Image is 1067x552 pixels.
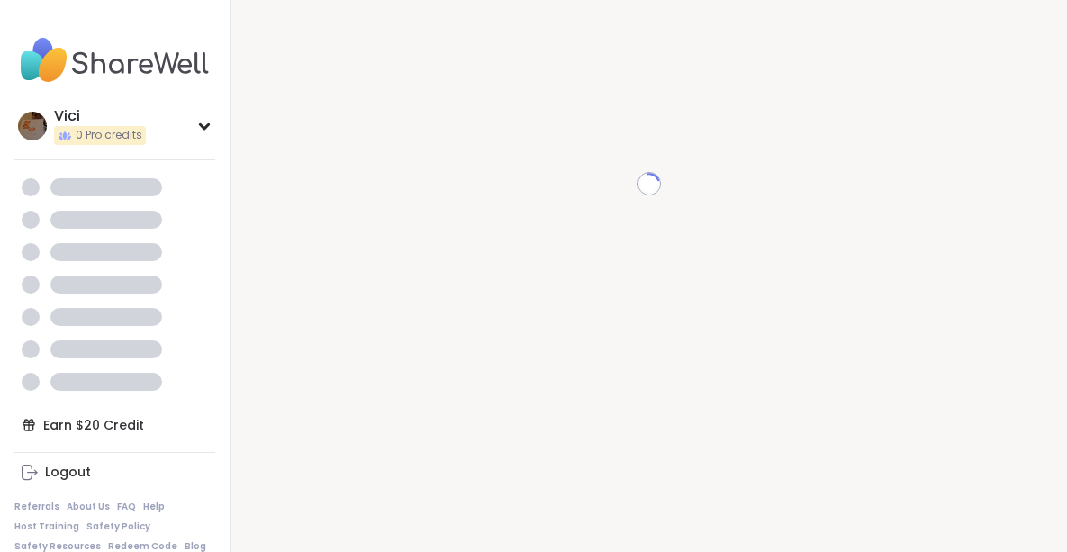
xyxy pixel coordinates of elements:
[117,501,136,513] a: FAQ
[67,501,110,513] a: About Us
[14,457,215,489] a: Logout
[54,106,146,126] div: Vici
[14,520,79,533] a: Host Training
[18,112,47,140] img: Vici
[76,128,142,143] span: 0 Pro credits
[14,29,215,92] img: ShareWell Nav Logo
[14,501,59,513] a: Referrals
[45,464,91,482] div: Logout
[14,409,215,441] div: Earn $20 Credit
[143,501,165,513] a: Help
[86,520,150,533] a: Safety Policy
